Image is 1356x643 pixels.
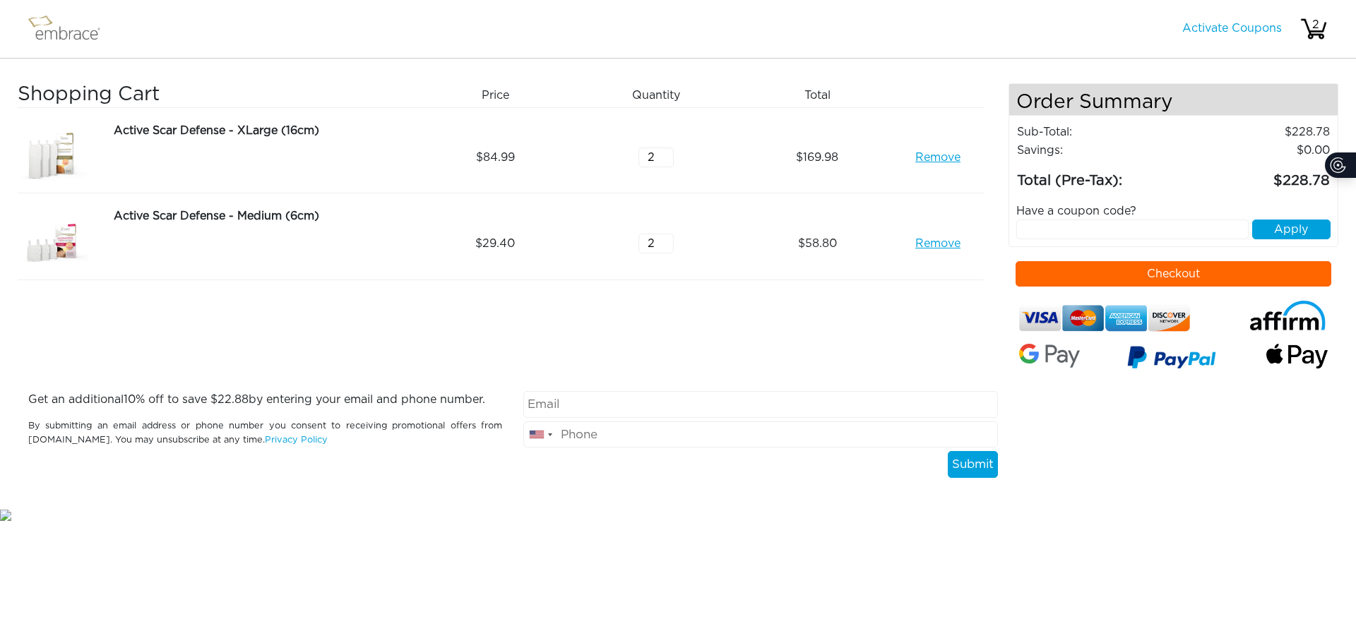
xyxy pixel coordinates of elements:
button: Apply [1252,220,1331,239]
a: Activate Coupons [1182,23,1282,34]
p: Get an additional % off to save $ by entering your email and phone number. [28,391,502,408]
img: credit-cards.png [1019,301,1191,336]
div: United States: +1 [524,422,557,447]
td: 228.78 [1189,123,1331,141]
input: Phone [523,421,997,448]
img: fullApplePay.png [1266,344,1328,369]
div: Price [420,83,581,107]
span: 10 [124,394,136,405]
a: Privacy Policy [265,435,328,445]
td: 0.00 [1189,141,1331,160]
h3: Shopping Cart [18,83,410,107]
td: Total (Pre-Tax): [1016,160,1189,192]
a: Remove [915,235,961,252]
input: Email [523,391,997,418]
img: Google-Pay-Logo.svg [1019,344,1081,368]
img: 3dae449a-8dcd-11e7-960f-02e45ca4b85b.jpeg [18,208,88,280]
h4: Order Summary [1009,84,1338,116]
img: paypal-v3.png [1127,341,1216,378]
td: Sub-Total: [1016,123,1189,141]
img: a09f5d18-8da6-11e7-9c79-02e45ca4b85b.jpeg [18,122,88,193]
div: 2 [1302,16,1330,33]
span: 169.98 [796,149,838,166]
span: 58.80 [798,235,837,252]
div: Have a coupon code? [1006,203,1342,220]
p: By submitting an email address or phone number you consent to receiving promotional offers from [... [28,419,502,446]
img: logo.png [25,11,117,47]
span: Quantity [632,87,680,104]
img: affirm-logo.svg [1248,301,1328,331]
a: Remove [915,149,961,166]
span: 22.88 [218,394,249,405]
div: Active Scar Defense - XLarge (16cm) [114,122,410,139]
span: 84.99 [476,149,515,166]
div: Total [742,83,903,107]
a: 2 [1299,23,1328,34]
div: Active Scar Defense - Medium (6cm) [114,208,410,224]
td: Savings : [1016,141,1189,160]
button: Checkout [1016,261,1332,287]
span: 29.40 [475,235,515,252]
button: Submit [948,451,998,478]
td: 228.78 [1189,160,1331,192]
img: cart [1299,15,1328,43]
